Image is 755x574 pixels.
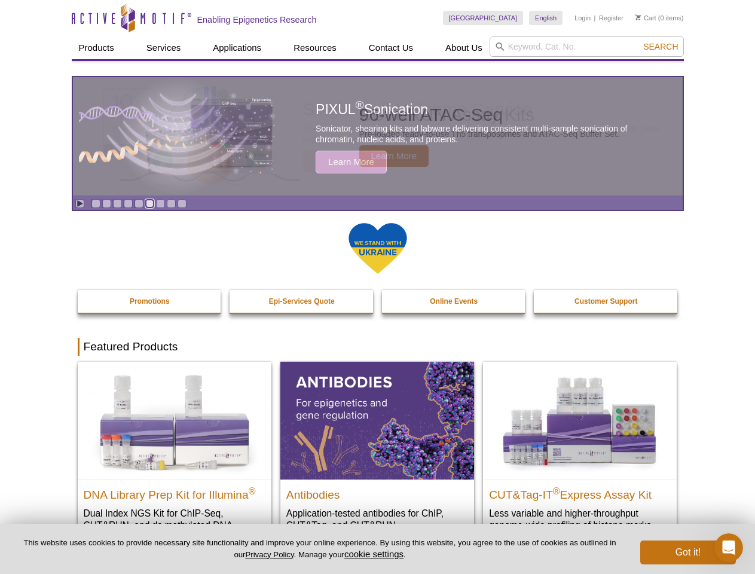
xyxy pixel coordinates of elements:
a: Go to slide 8 [167,199,176,208]
h2: Featured Products [78,338,678,356]
a: DNA Library Prep Kit for Illumina DNA Library Prep Kit for Illumina® Dual Index NGS Kit for ChIP-... [78,362,271,555]
img: We Stand With Ukraine [348,222,408,275]
a: Login [574,14,591,22]
a: Go to slide 9 [178,199,187,208]
span: PIXUL Sonication [316,102,428,117]
a: [GEOGRAPHIC_DATA] [443,11,524,25]
h2: CUT&Tag-IT Express Assay Kit [489,483,671,501]
a: Applications [206,36,268,59]
a: Epi-Services Quote [230,290,374,313]
strong: Customer Support [574,297,637,306]
a: English [529,11,563,25]
a: Customer Support [534,290,678,313]
a: Services [139,36,188,59]
img: Your Cart [635,14,641,20]
p: Sonicator, shearing kits and labware delivering consistent multi-sample sonication of chromatin, ... [316,123,655,145]
a: Online Events [382,290,527,313]
strong: Online Events [430,297,478,306]
a: Resources [286,36,344,59]
button: Got it! [640,541,736,564]
p: Dual Index NGS Kit for ChIP-Seq, CUT&RUN, and ds methylated DNA assays. [84,507,265,544]
a: PIXUL sonication PIXUL®Sonication Sonicator, shearing kits and labware delivering consistent mult... [73,77,683,196]
a: Go to slide 4 [124,199,133,208]
sup: ® [356,99,364,112]
img: PIXUL sonication [79,77,276,196]
a: Cart [635,14,656,22]
img: CUT&Tag-IT® Express Assay Kit [483,362,677,479]
h2: Antibodies [286,483,468,501]
a: Contact Us [362,36,420,59]
img: DNA Library Prep Kit for Illumina [78,362,271,479]
a: Products [72,36,121,59]
a: Go to slide 6 [145,199,154,208]
img: All Antibodies [280,362,474,479]
a: About Us [438,36,490,59]
a: All Antibodies Antibodies Application-tested antibodies for ChIP, CUT&Tag, and CUT&RUN. [280,362,474,543]
button: cookie settings [344,549,404,559]
a: Promotions [78,290,222,313]
a: Toggle autoplay [75,199,84,208]
a: Go to slide 7 [156,199,165,208]
a: Register [599,14,623,22]
p: Less variable and higher-throughput genome-wide profiling of histone marks​. [489,507,671,532]
p: This website uses cookies to provide necessary site functionality and improve your online experie... [19,538,620,560]
sup: ® [553,486,560,496]
h2: Enabling Epigenetics Research [197,14,317,25]
button: Search [640,41,681,52]
span: Learn More [316,151,387,173]
li: (0 items) [635,11,684,25]
a: CUT&Tag-IT® Express Assay Kit CUT&Tag-IT®Express Assay Kit Less variable and higher-throughput ge... [483,362,677,543]
span: Search [643,42,678,51]
li: | [594,11,596,25]
a: Go to slide 3 [113,199,122,208]
p: Application-tested antibodies for ChIP, CUT&Tag, and CUT&RUN. [286,507,468,532]
sup: ® [249,486,256,496]
article: PIXUL Sonication [73,77,683,196]
a: Go to slide 5 [135,199,143,208]
a: Go to slide 2 [102,199,111,208]
strong: Epi-Services Quote [269,297,335,306]
a: Privacy Policy [245,550,294,559]
iframe: Intercom live chat [714,533,743,562]
input: Keyword, Cat. No. [490,36,684,57]
a: Go to slide 1 [91,199,100,208]
h2: DNA Library Prep Kit for Illumina [84,483,265,501]
strong: Promotions [130,297,170,306]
